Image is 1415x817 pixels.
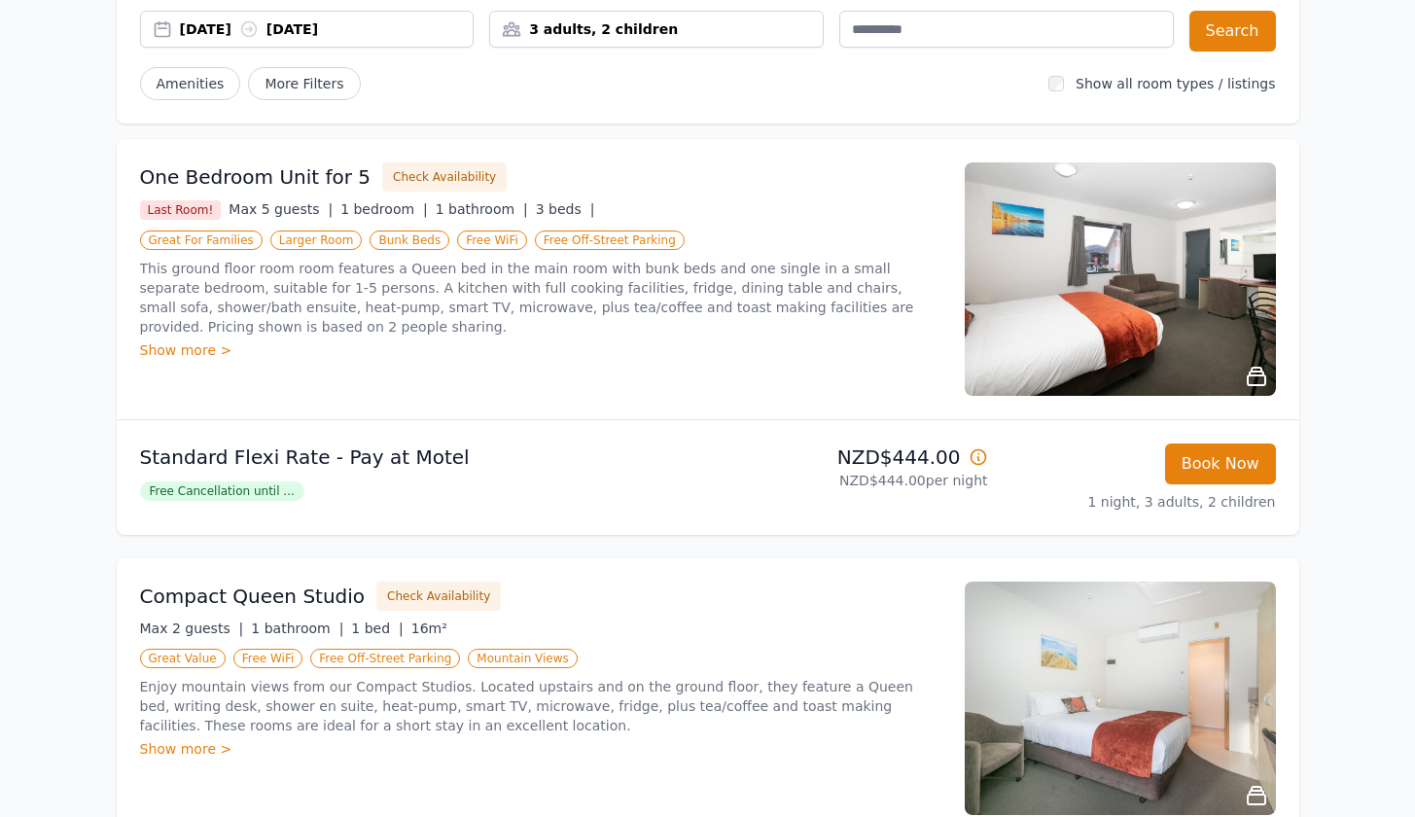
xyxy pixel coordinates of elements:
h3: Compact Queen Studio [140,583,366,610]
span: 1 bed | [351,621,403,636]
div: 3 adults, 2 children [490,19,823,39]
label: Show all room types / listings [1076,76,1275,91]
button: Check Availability [376,582,501,611]
span: Max 5 guests | [229,201,333,217]
span: 1 bedroom | [340,201,428,217]
span: Larger Room [270,231,363,250]
button: Amenities [140,67,241,100]
button: Check Availability [382,162,507,192]
p: Enjoy mountain views from our Compact Studios. Located upstairs and on the ground floor, they fea... [140,677,941,735]
span: Free WiFi [457,231,527,250]
span: 1 bathroom | [251,621,343,636]
p: This ground floor room room features a Queen bed in the main room with bunk beds and one single i... [140,259,941,337]
h3: One Bedroom Unit for 5 [140,163,371,191]
p: Standard Flexi Rate - Pay at Motel [140,444,700,471]
div: [DATE] [DATE] [180,19,474,39]
span: More Filters [248,67,360,100]
span: Great For Families [140,231,263,250]
span: Free Cancellation until ... [140,481,304,501]
span: Mountain Views [468,649,577,668]
span: Max 2 guests | [140,621,244,636]
span: 16m² [411,621,447,636]
span: Great Value [140,649,226,668]
button: Book Now [1165,444,1276,484]
span: Bunk Beds [370,231,449,250]
span: Last Room! [140,200,222,220]
p: 1 night, 3 adults, 2 children [1004,492,1276,512]
span: Free Off-Street Parking [535,231,685,250]
button: Search [1189,11,1276,52]
span: 3 beds | [536,201,595,217]
span: Free WiFi [233,649,303,668]
div: Show more > [140,340,941,360]
div: Show more > [140,739,941,759]
p: NZD$444.00 per night [716,471,988,490]
span: Free Off-Street Parking [310,649,460,668]
span: 1 bathroom | [436,201,528,217]
p: NZD$444.00 [716,444,988,471]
